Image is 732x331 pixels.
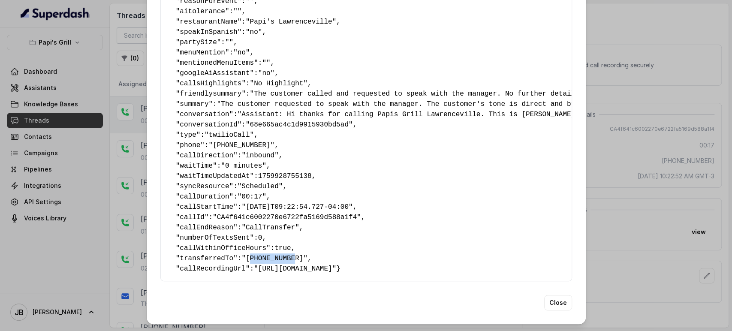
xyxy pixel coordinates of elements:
span: callRecordingUrl [180,265,246,273]
span: waitTime [180,162,213,170]
span: callWithinOfficeHours [180,244,266,252]
span: summary [180,100,208,108]
span: "CA4f641c6002270e6722fa5169d588a1f4" [213,214,361,221]
span: "Scheduled" [238,183,283,190]
span: "No Highlight" [250,80,307,87]
span: true [274,244,291,252]
button: Close [544,295,572,310]
span: "Papi's Lawrenceville" [246,18,336,26]
span: callsHighlights [180,80,241,87]
span: restaurantName [180,18,237,26]
span: "" [225,39,233,46]
span: "no" [258,69,274,77]
span: waitTimeUpdatedAt [180,172,250,180]
span: 1759928755138 [258,172,312,180]
span: "[DATE]T09:22:54.727-04:00" [241,203,352,211]
span: mentionedMenuItems [180,59,254,67]
span: conversation [180,111,229,118]
span: menuMention [180,49,225,57]
span: aitolerance [180,8,225,15]
span: "0 minutes" [221,162,266,170]
span: "00:17" [238,193,266,201]
span: 0 [258,234,262,242]
span: transferredTo [180,255,233,262]
span: type [180,131,196,139]
span: "no" [233,49,250,57]
span: callDuration [180,193,229,201]
span: phone [180,141,200,149]
span: "[URL][DOMAIN_NAME]" [254,265,336,273]
span: "" [262,59,270,67]
span: callDirection [180,152,233,159]
span: "[PHONE_NUMBER]" [209,141,275,149]
span: friendlysummary [180,90,241,98]
span: "68e665ac4c1d9915930bd5ad" [246,121,353,129]
span: "CallTransfer" [241,224,299,232]
span: googleAiAssistant [180,69,250,77]
span: "[PHONE_NUMBER]" [241,255,307,262]
span: partySize [180,39,217,46]
span: "" [233,8,241,15]
span: callStartTime [180,203,233,211]
span: "no" [246,28,262,36]
span: callEndReason [180,224,233,232]
span: numberOfTextsSent [180,234,250,242]
span: conversationId [180,121,237,129]
span: speakInSpanish [180,28,237,36]
span: callId [180,214,205,221]
span: "The customer called and requested to speak with the manager. No further details were provided." [250,90,645,98]
span: "inbound" [241,152,278,159]
span: syncResource [180,183,229,190]
span: "twilioCall" [205,131,254,139]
